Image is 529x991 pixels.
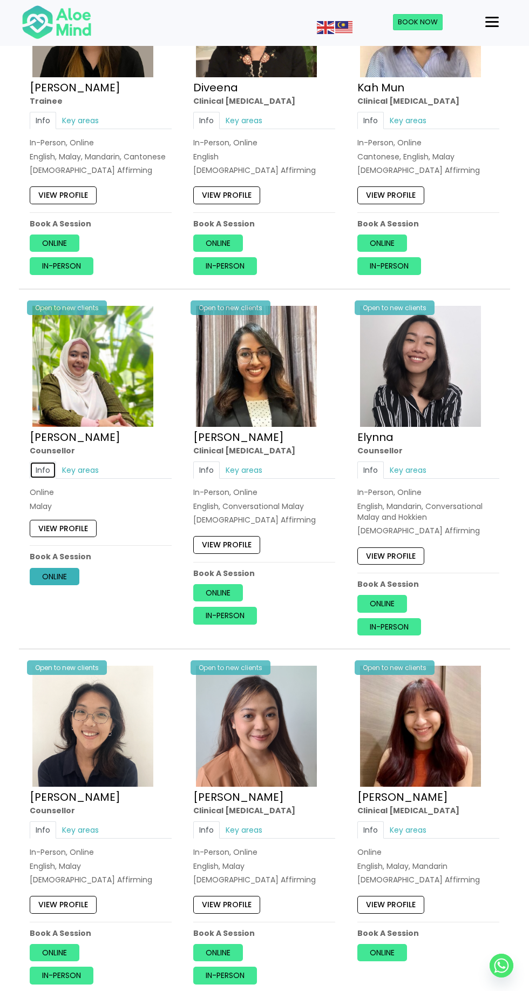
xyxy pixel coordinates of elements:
[30,112,56,129] a: Info
[357,138,499,149] div: In-Person, Online
[335,21,352,34] img: ms
[357,822,384,839] a: Info
[191,660,270,675] div: Open to new clients
[56,461,105,479] a: Key areas
[384,461,432,479] a: Key areas
[357,151,499,162] p: Cantonese, English, Malay
[193,138,335,149] div: In-Person, Online
[30,257,93,274] a: In-person
[360,306,481,427] img: Elynna Counsellor
[193,944,243,961] a: Online
[30,847,172,858] div: In-Person, Online
[193,861,335,872] p: English, Malay
[22,4,92,40] img: Aloe mind Logo
[30,165,172,176] div: [DEMOGRAPHIC_DATA] Affirming
[357,847,499,858] div: Online
[193,536,260,553] a: View profile
[357,165,499,176] div: [DEMOGRAPHIC_DATA] Affirming
[56,822,105,839] a: Key areas
[220,461,268,479] a: Key areas
[193,896,260,914] a: View profile
[335,22,354,32] a: Malay
[30,551,172,562] p: Book A Session
[357,789,448,805] a: [PERSON_NAME]
[30,96,172,106] div: Trainee
[393,14,443,30] a: Book Now
[30,805,172,816] div: Counsellor
[193,165,335,176] div: [DEMOGRAPHIC_DATA] Affirming
[30,874,172,885] div: [DEMOGRAPHIC_DATA] Affirming
[32,666,153,787] img: Emelyne Counsellor
[193,80,238,95] a: Diveena
[193,805,335,816] div: Clinical [MEDICAL_DATA]
[317,21,334,34] img: en
[32,306,153,427] img: Shaheda Counsellor
[30,461,56,479] a: Info
[317,22,335,32] a: English
[30,429,120,444] a: [PERSON_NAME]
[30,567,79,585] a: Online
[193,514,335,525] div: [DEMOGRAPHIC_DATA] Affirming
[193,257,257,274] a: In-person
[193,429,284,444] a: [PERSON_NAME]
[357,874,499,885] div: [DEMOGRAPHIC_DATA] Affirming
[30,520,97,537] a: View profile
[357,618,421,635] a: In-person
[357,96,499,106] div: Clinical [MEDICAL_DATA]
[357,525,499,536] div: [DEMOGRAPHIC_DATA] Affirming
[27,660,107,675] div: Open to new clients
[193,186,260,204] a: View profile
[357,896,424,914] a: View profile
[357,112,384,129] a: Info
[357,235,407,252] a: Online
[193,487,335,498] div: In-Person, Online
[193,822,220,839] a: Info
[196,306,317,427] img: croped-Anita_Profile-photo-300×300
[30,967,93,985] a: In-person
[30,445,172,456] div: Counsellor
[30,500,172,511] p: Malay
[357,80,404,95] a: Kah Mun
[384,112,432,129] a: Key areas
[30,138,172,149] div: In-Person, Online
[357,928,499,939] p: Book A Session
[193,461,220,479] a: Info
[196,666,317,787] img: Hanna Clinical Psychologist
[357,445,499,456] div: Counsellor
[30,186,97,204] a: View profile
[193,96,335,106] div: Clinical [MEDICAL_DATA]
[193,151,335,162] p: English
[357,429,394,444] a: Elynna
[220,822,268,839] a: Key areas
[357,595,407,612] a: Online
[357,805,499,816] div: Clinical [MEDICAL_DATA]
[30,151,172,162] p: English, Malay, Mandarin, Cantonese
[27,300,107,315] div: Open to new clients
[193,584,243,601] a: Online
[355,300,435,315] div: Open to new clients
[360,666,481,787] img: Jean-300×300
[193,847,335,858] div: In-Person, Online
[357,461,384,479] a: Info
[357,944,407,961] a: Online
[193,607,257,624] a: In-person
[357,861,499,872] p: English, Malay, Mandarin
[357,257,421,274] a: In-person
[193,218,335,229] p: Book A Session
[30,789,120,805] a: [PERSON_NAME]
[193,567,335,578] p: Book A Session
[30,218,172,229] p: Book A Session
[357,500,499,523] p: English, Mandarin, Conversational Malay and Hokkien
[193,500,335,511] p: English, Conversational Malay
[357,186,424,204] a: View profile
[220,112,268,129] a: Key areas
[490,954,513,977] a: Whatsapp
[481,13,503,31] button: Menu
[193,112,220,129] a: Info
[30,944,79,961] a: Online
[193,789,284,805] a: [PERSON_NAME]
[191,300,270,315] div: Open to new clients
[56,112,105,129] a: Key areas
[30,235,79,252] a: Online
[30,861,172,872] p: English, Malay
